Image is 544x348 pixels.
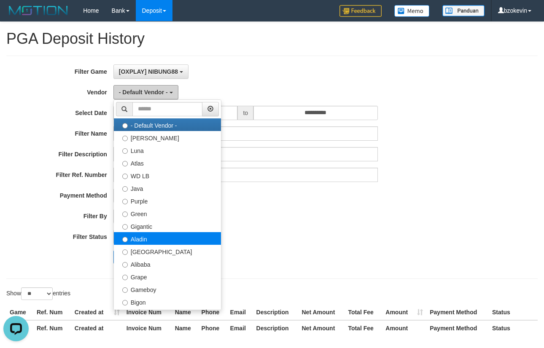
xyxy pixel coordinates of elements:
[426,305,489,320] th: Payment Method
[114,131,221,144] label: [PERSON_NAME]
[21,287,53,300] select: Showentries
[119,89,168,96] span: - Default Vendor -
[6,4,70,17] img: MOTION_logo.png
[6,287,70,300] label: Show entries
[122,300,128,305] input: Bigon
[198,320,227,336] th: Phone
[114,144,221,156] label: Luna
[114,207,221,220] label: Green
[114,283,221,295] label: Gameboy
[3,3,29,29] button: Open LiveChat chat widget
[114,118,221,131] label: - Default Vendor -
[122,136,128,141] input: [PERSON_NAME]
[122,237,128,242] input: Aladin
[114,295,221,308] label: Bigon
[114,169,221,182] label: WD LB
[114,308,221,321] label: Allstar
[382,320,426,336] th: Amount
[227,305,253,320] th: Email
[122,275,128,280] input: Grape
[227,320,253,336] th: Email
[114,257,221,270] label: Alibaba
[298,305,345,320] th: Net Amount
[71,320,123,336] th: Created at
[123,320,172,336] th: Invoice Num
[114,232,221,245] label: Aladin
[122,186,128,192] input: Java
[114,245,221,257] label: [GEOGRAPHIC_DATA]
[114,156,221,169] label: Atlas
[489,320,538,336] th: Status
[172,305,198,320] th: Name
[114,194,221,207] label: Purple
[122,174,128,179] input: WD LB
[33,305,71,320] th: Ref. Num
[122,224,128,230] input: Gigantic
[298,320,345,336] th: Net Amount
[122,262,128,268] input: Alibaba
[114,182,221,194] label: Java
[122,148,128,154] input: Luna
[6,30,538,47] h1: PGA Deposit History
[114,220,221,232] label: Gigantic
[382,305,426,320] th: Amount
[114,270,221,283] label: Grape
[113,64,189,79] button: [OXPLAY] NIBUNG88
[172,320,198,336] th: Name
[122,287,128,293] input: Gameboy
[33,320,71,336] th: Ref. Num
[253,320,299,336] th: Description
[6,305,33,320] th: Game
[122,249,128,255] input: [GEOGRAPHIC_DATA]
[119,68,178,75] span: [OXPLAY] NIBUNG88
[71,305,123,320] th: Created at
[253,305,299,320] th: Description
[442,5,485,16] img: panduan.png
[339,5,382,17] img: Feedback.jpg
[122,161,128,166] input: Atlas
[489,305,538,320] th: Status
[426,320,489,336] th: Payment Method
[345,320,382,336] th: Total Fee
[394,5,430,17] img: Button%20Memo.svg
[123,305,172,320] th: Invoice Num
[237,106,253,120] span: to
[345,305,382,320] th: Total Fee
[122,199,128,204] input: Purple
[113,85,178,99] button: - Default Vendor -
[198,305,227,320] th: Phone
[122,211,128,217] input: Green
[122,123,128,128] input: - Default Vendor -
